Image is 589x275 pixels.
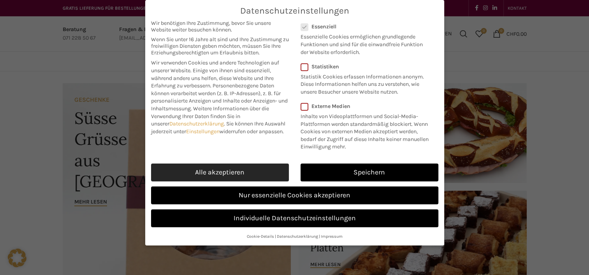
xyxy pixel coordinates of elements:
[151,36,289,56] span: Wenn Sie unter 16 Jahre alt sind und Ihre Zustimmung zu freiwilligen Diensten geben möchten, müss...
[277,234,318,239] a: Datenschutzerklärung
[151,209,438,227] a: Individuelle Datenschutzeinstellungen
[301,70,428,96] p: Statistik Cookies erfassen Informationen anonym. Diese Informationen helfen uns zu verstehen, wie...
[301,30,428,56] p: Essenzielle Cookies ermöglichen grundlegende Funktionen und sind für die einwandfreie Funktion de...
[301,103,433,110] label: Externe Medien
[151,82,288,112] span: Personenbezogene Daten können verarbeitet werden (z. B. IP-Adressen), z. B. für personalisierte A...
[151,105,269,127] span: Weitere Informationen über die Verwendung Ihrer Daten finden Sie in unserer .
[169,120,224,127] a: Datenschutzerklärung
[301,164,438,181] a: Speichern
[151,164,289,181] a: Alle akzeptieren
[301,23,428,30] label: Essenziell
[186,128,220,135] a: Einstellungen
[151,20,289,33] span: Wir benötigen Ihre Zustimmung, bevor Sie unsere Website weiter besuchen können.
[301,63,428,70] label: Statistiken
[321,234,343,239] a: Impressum
[247,234,274,239] a: Cookie-Details
[151,59,279,89] span: Wir verwenden Cookies und andere Technologien auf unserer Website. Einige von ihnen sind essenzie...
[301,110,433,151] p: Inhalte von Videoplattformen und Social-Media-Plattformen werden standardmäßig blockiert. Wenn Co...
[151,186,438,204] a: Nur essenzielle Cookies akzeptieren
[151,120,285,135] span: Sie können Ihre Auswahl jederzeit unter widerrufen oder anpassen.
[240,6,349,16] span: Datenschutzeinstellungen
